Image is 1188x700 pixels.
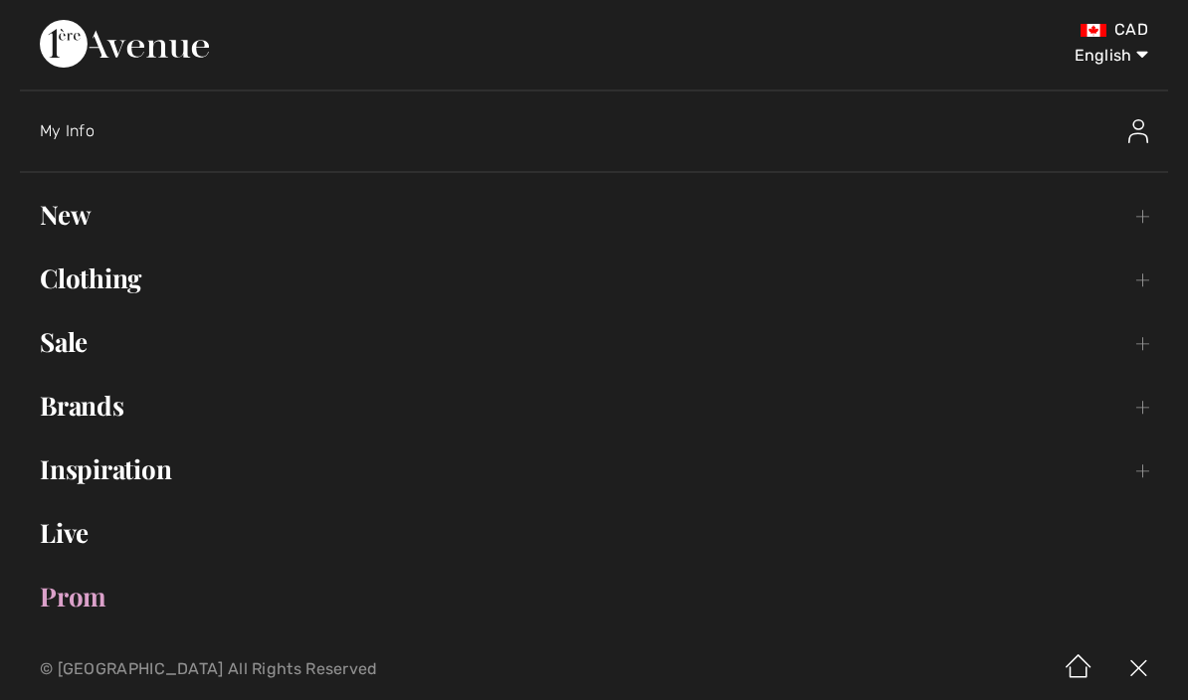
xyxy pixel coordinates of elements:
[46,14,87,32] span: Help
[1049,638,1108,700] img: Home
[20,447,1168,491] a: Inspiration
[20,384,1168,428] a: Brands
[40,121,95,140] span: My Info
[20,511,1168,555] a: Live
[40,662,698,676] p: © [GEOGRAPHIC_DATA] All Rights Reserved
[1128,119,1148,143] img: My Info
[20,320,1168,364] a: Sale
[20,193,1168,237] a: New
[20,257,1168,300] a: Clothing
[1108,638,1168,700] img: X
[40,99,1168,163] a: My InfoMy Info
[40,20,209,68] img: 1ère Avenue
[698,20,1148,40] div: CAD
[20,575,1168,618] a: Prom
